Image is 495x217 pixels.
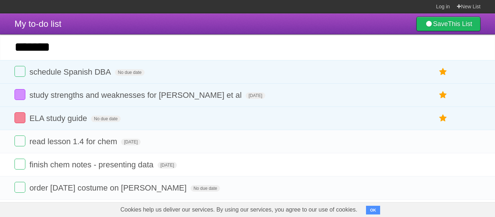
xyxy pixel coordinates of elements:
[29,67,113,76] span: schedule Spanish DBA
[14,66,25,77] label: Done
[29,160,155,169] span: finish chem notes - presenting data
[14,112,25,123] label: Done
[191,185,220,192] span: No due date
[436,89,450,101] label: Star task
[14,135,25,146] label: Done
[29,183,188,192] span: order [DATE] costume on [PERSON_NAME]
[436,112,450,124] label: Star task
[29,137,119,146] span: read lesson 1.4 for chem
[14,182,25,193] label: Done
[115,69,144,76] span: No due date
[448,20,472,28] b: This List
[121,139,141,145] span: [DATE]
[436,66,450,78] label: Star task
[14,89,25,100] label: Done
[246,92,265,99] span: [DATE]
[158,162,177,168] span: [DATE]
[14,19,61,29] span: My to-do list
[14,159,25,170] label: Done
[29,91,244,100] span: study strengths and weaknesses for [PERSON_NAME] et al
[91,116,120,122] span: No due date
[113,203,365,217] span: Cookies help us deliver our services. By using our services, you agree to our use of cookies.
[29,114,89,123] span: ELA study guide
[416,17,481,31] a: SaveThis List
[366,206,380,214] button: OK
